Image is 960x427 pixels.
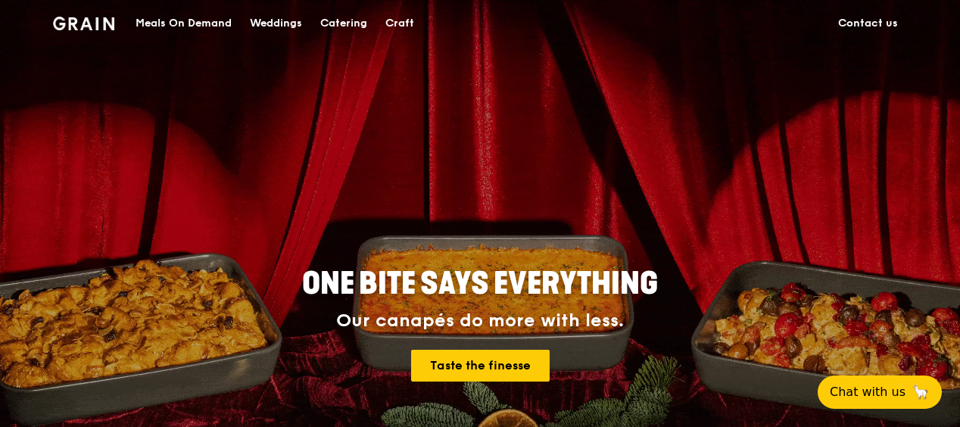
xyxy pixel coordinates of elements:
span: Chat with us [830,383,905,401]
img: Grain [53,17,114,30]
a: Craft [376,1,423,46]
div: Our canapés do more with less. [207,310,753,332]
div: Catering [320,1,367,46]
div: Weddings [250,1,302,46]
div: Craft [385,1,414,46]
div: Meals On Demand [136,1,232,46]
a: Weddings [241,1,311,46]
span: 🦙 [912,383,930,401]
a: Contact us [829,1,907,46]
button: Chat with us🦙 [818,376,942,409]
a: Taste the finesse [411,350,550,382]
a: Catering [311,1,376,46]
span: ONE BITE SAYS EVERYTHING [302,266,658,302]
